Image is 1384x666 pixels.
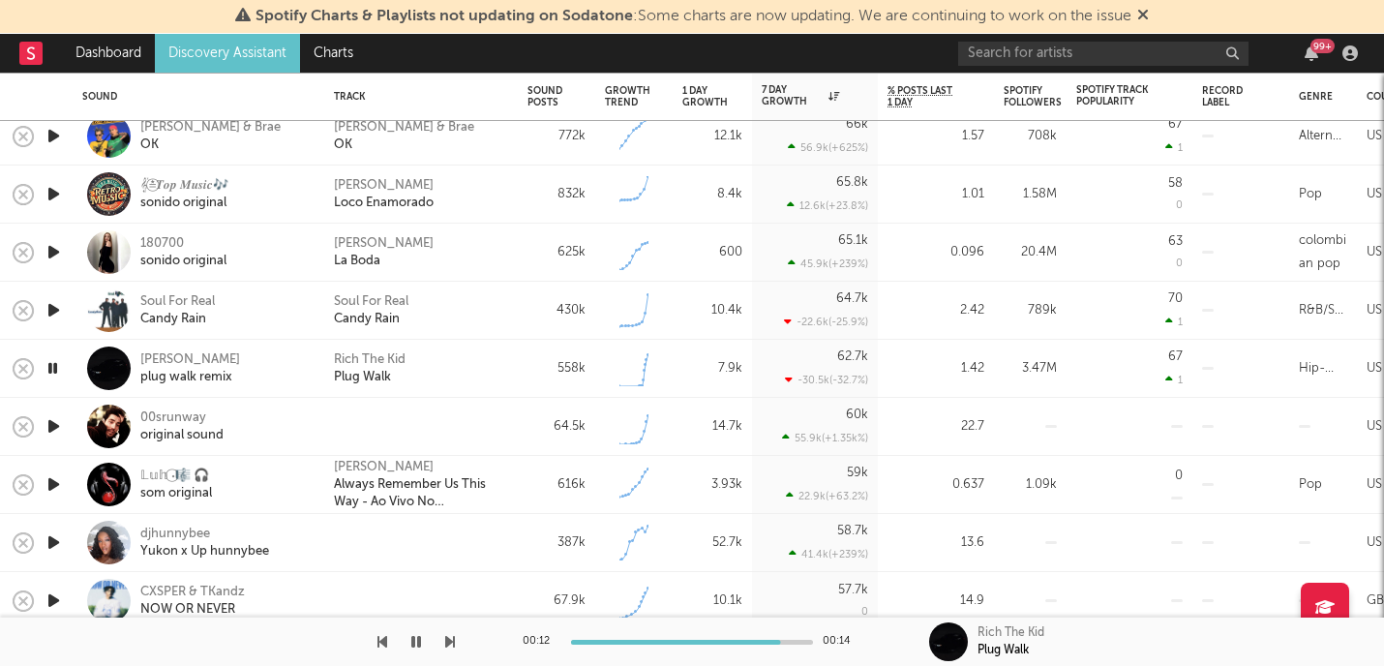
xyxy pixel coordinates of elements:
[682,241,742,264] div: 600
[527,357,586,380] div: 558k
[1076,84,1154,107] div: Spotify Track Popularity
[527,241,586,264] div: 625k
[888,183,984,206] div: 1.01
[888,531,984,555] div: 13.6
[140,543,269,560] div: Yukon x Up hunnybee
[334,136,352,154] a: OK
[682,299,742,322] div: 10.4k
[837,525,868,537] div: 58.7k
[1175,469,1183,482] div: 0
[527,473,586,497] div: 616k
[1367,183,1382,206] div: US
[978,624,1044,642] div: Rich The Kid
[140,409,224,427] div: 00srunway
[140,526,269,560] a: djhunnybeeYukon x Up hunnybee
[1168,292,1183,305] div: 70
[1137,9,1149,24] span: Dismiss
[334,351,406,369] a: Rich The Kid
[140,526,269,543] div: djhunnybee
[140,119,281,136] div: [PERSON_NAME] & Brae
[1165,374,1183,386] div: 1
[334,235,434,253] a: [PERSON_NAME]
[1367,531,1382,555] div: US
[847,467,868,479] div: 59k
[334,369,391,386] a: Plug Walk
[140,177,228,212] a: 𝄟≛⃝𝑻𝒐𝒑 𝑴𝒖𝒔𝒊𝒄🎶sonido original
[140,119,281,154] a: [PERSON_NAME] & BraeOK
[605,85,653,108] div: Growth Trend
[958,42,1249,66] input: Search for artists
[140,235,226,270] a: 180700sonido original
[782,432,868,444] div: 55.9k ( +1.35k % )
[788,257,868,270] div: 45.9k ( +239 % )
[1367,415,1382,439] div: US
[1367,473,1382,497] div: US
[140,485,212,502] div: som original
[682,125,742,148] div: 12.1k
[140,293,215,328] a: Soul For RealCandy Rain
[785,374,868,386] div: -30.5k ( -32.7 % )
[140,468,212,502] a: 𝕃𝕦𝕙 𝆺𝅥⃝🎼 🎧som original
[334,311,400,328] a: Candy Rain
[140,293,215,311] div: Soul For Real
[888,473,984,497] div: 0.637
[1367,590,1384,613] div: GB
[527,531,586,555] div: 387k
[527,415,586,439] div: 64.5k
[300,34,367,73] a: Charts
[1299,357,1347,380] div: Hip-Hop/Rap
[334,177,434,195] div: [PERSON_NAME]
[1202,85,1250,108] div: Record Label
[140,136,281,154] div: OK
[334,459,434,476] div: [PERSON_NAME]
[1004,183,1057,206] div: 1.58M
[334,253,380,270] a: La Boda
[888,415,984,439] div: 22.7
[1299,183,1322,206] div: Pop
[1004,241,1057,264] div: 20.4M
[62,34,155,73] a: Dashboard
[978,642,1029,659] div: Plug Walk
[1367,125,1382,148] div: US
[1004,299,1057,322] div: 789k
[1168,118,1183,131] div: 67
[836,292,868,305] div: 64.7k
[1168,235,1183,248] div: 63
[140,584,245,601] div: CXSPER & TKandz
[682,415,742,439] div: 14.7k
[334,119,474,136] a: [PERSON_NAME] & Brae
[256,9,633,24] span: Spotify Charts & Playlists not updating on Sodatone
[140,409,224,444] a: 00srunwayoriginal sound
[1004,473,1057,497] div: 1.09k
[140,351,240,369] div: [PERSON_NAME]
[1367,299,1382,322] div: US
[836,176,868,189] div: 65.8k
[527,183,586,206] div: 832k
[140,468,212,485] div: 𝕃𝕦𝕙 𝆺𝅥⃝🎼 🎧
[1168,350,1183,363] div: 67
[1367,241,1382,264] div: US
[334,195,434,212] a: Loco Enamorado
[1299,125,1347,148] div: Alternative
[682,590,742,613] div: 10.1k
[256,9,1131,24] span: : Some charts are now updating. We are continuing to work on the issue
[334,476,508,511] a: Always Remember Us This Way - Ao Vivo No [GEOGRAPHIC_DATA] / 2019
[789,548,868,560] div: 41.4k ( +239 % )
[682,85,728,108] div: 1 Day Growth
[1165,316,1183,328] div: 1
[334,293,408,311] a: Soul For Real
[1299,229,1347,276] div: colombian pop
[1299,91,1333,103] div: Genre
[682,183,742,206] div: 8.4k
[1305,45,1318,61] button: 99+
[838,584,868,596] div: 57.7k
[1176,200,1183,211] div: 0
[888,357,984,380] div: 1.42
[155,34,300,73] a: Discovery Assistant
[140,253,226,270] div: sonido original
